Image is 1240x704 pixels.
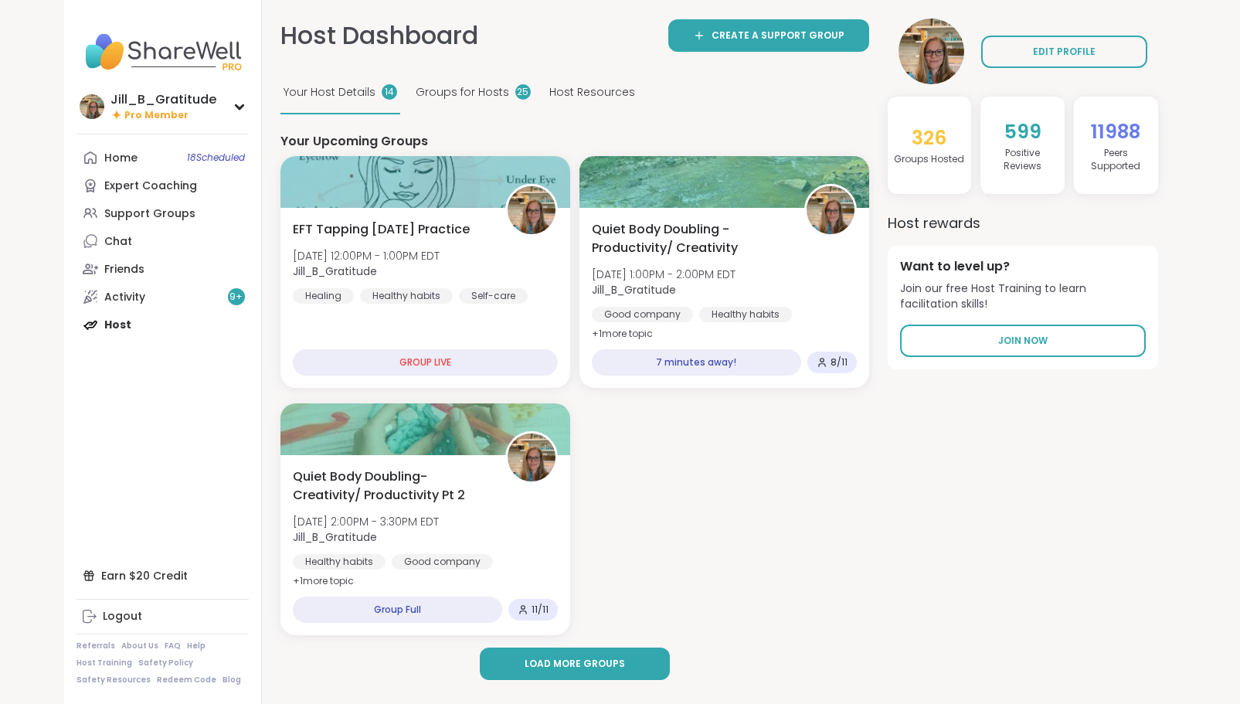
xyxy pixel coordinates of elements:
[76,144,249,172] a: Home18Scheduled
[888,213,1158,233] h3: Host rewards
[187,151,245,164] span: 18 Scheduled
[293,264,377,279] b: Jill_B_Gratitude
[76,658,132,668] a: Host Training
[80,94,104,119] img: Jill_B_Gratitude
[121,641,158,651] a: About Us
[900,281,1146,311] span: Join our free Host Training to learn facilitation skills!
[104,290,145,305] div: Activity
[293,220,470,239] span: EFT Tapping [DATE] Practice
[508,434,555,481] img: Jill_B_Gratitude
[138,658,193,668] a: Safety Policy
[223,675,241,685] a: Blog
[525,657,625,671] span: Load more groups
[592,267,736,282] span: [DATE] 1:00PM - 2:00PM EDT
[124,109,189,122] span: Pro Member
[293,597,502,623] div: Group Full
[293,529,377,545] b: Jill_B_Gratitude
[532,604,549,616] span: 11 / 11
[293,514,439,529] span: [DATE] 2:00PM - 3:30PM EDT
[104,151,138,166] div: Home
[103,609,142,624] div: Logout
[76,25,249,79] img: ShareWell Nav Logo
[831,356,848,369] span: 8 / 11
[293,468,488,505] span: Quiet Body Doubling- Creativity/ Productivity Pt 2
[416,84,509,100] span: Groups for Hosts
[592,349,801,376] div: 7 minutes away!
[187,641,206,651] a: Help
[1091,118,1140,145] span: 11988
[459,288,528,304] div: Self-care
[76,199,249,227] a: Support Groups
[293,349,558,376] div: GROUP LIVE
[76,255,249,283] a: Friends
[76,172,249,199] a: Expert Coaching
[104,179,197,194] div: Expert Coaching
[229,291,243,304] span: 9 +
[284,84,375,100] span: Your Host Details
[900,325,1146,357] a: Join Now
[76,283,249,311] a: Activity9+
[515,84,531,100] div: 25
[360,288,453,304] div: Healthy habits
[165,641,181,651] a: FAQ
[104,206,195,222] div: Support Groups
[981,36,1147,68] a: EDIT PROFILE
[987,147,1058,173] h4: Positive Review s
[76,227,249,255] a: Chat
[280,19,478,53] h1: Host Dashboard
[1033,45,1096,59] span: EDIT PROFILE
[293,554,386,570] div: Healthy habits
[592,282,676,298] b: Jill_B_Gratitude
[508,186,555,234] img: Jill_B_Gratitude
[900,258,1146,275] h4: Want to level up?
[699,307,792,322] div: Healthy habits
[899,19,964,84] img: Jill_B_Gratitude
[549,84,635,100] span: Host Resources
[894,153,964,166] h4: Groups Hosted
[1004,118,1041,145] span: 599
[293,288,354,304] div: Healing
[480,648,670,680] button: Load more groups
[382,84,397,100] div: 14
[712,29,844,43] span: Create a support group
[592,220,787,257] span: Quiet Body Doubling - Productivity/ Creativity
[110,91,216,108] div: Jill_B_Gratitude
[912,124,946,151] span: 326
[76,562,249,590] div: Earn $20 Credit
[807,186,854,234] img: Jill_B_Gratitude
[392,554,493,570] div: Good company
[104,234,132,250] div: Chat
[76,675,151,685] a: Safety Resources
[1080,147,1152,173] h4: Peers Supported
[76,603,249,631] a: Logout
[280,133,869,150] h4: Your Upcoming Groups
[76,641,115,651] a: Referrals
[293,248,440,264] span: [DATE] 12:00PM - 1:00PM EDT
[668,19,869,52] a: Create a support group
[592,307,693,322] div: Good company
[104,262,144,277] div: Friends
[157,675,216,685] a: Redeem Code
[998,334,1048,348] span: Join Now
